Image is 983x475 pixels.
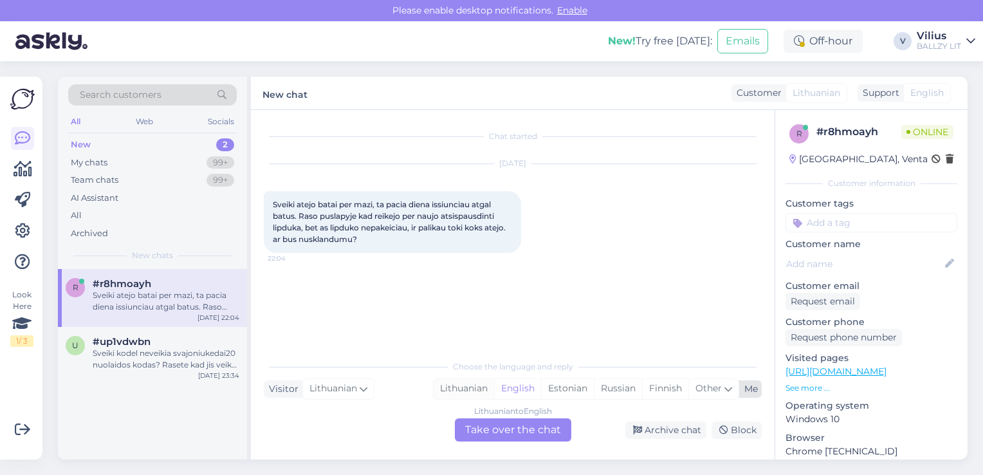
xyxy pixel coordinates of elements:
input: Add name [786,257,942,271]
div: Choose the language and reply [264,361,762,373]
div: Block [712,422,762,439]
a: ViliusBALLZY LIT [917,31,975,51]
p: Windows 10 [785,413,957,426]
div: Request email [785,293,860,310]
div: 99+ [207,156,234,169]
p: Customer phone [785,315,957,329]
div: Chat started [264,131,762,142]
div: BALLZY LIT [917,41,961,51]
span: Lithuanian [793,86,840,100]
p: Operating system [785,399,957,413]
span: English [910,86,944,100]
div: Sveiki atejo batai per mazi, ta pacia diena issiunciau atgal batus. Raso puslapyje kad reikejo pe... [93,290,239,313]
div: Archive chat [625,422,706,439]
div: Web [133,113,156,130]
a: [URL][DOMAIN_NAME] [785,366,887,377]
div: Customer [731,86,782,100]
div: All [68,113,83,130]
div: All [71,209,82,222]
p: Customer name [785,237,957,251]
div: AI Assistant [71,192,118,205]
span: Online [901,125,953,139]
div: Team chats [71,174,118,187]
span: r [796,129,802,138]
div: Support [858,86,899,100]
div: New [71,138,91,151]
div: Archived [71,227,108,240]
div: [DATE] [264,158,762,169]
div: Try free [DATE]: [608,33,712,49]
p: Chrome [TECHNICAL_ID] [785,445,957,458]
div: [DATE] 23:34 [198,371,239,380]
div: Sveiki kodel neveikia svajoniukedai20 nuolaidos kodas? Rasete kad jis veiks iki 23:59, dabar yra ... [93,348,239,371]
div: Russian [594,379,642,398]
span: Lithuanian [309,382,357,396]
div: Lithuanian [434,379,494,398]
div: 1 / 3 [10,335,33,347]
span: 22:04 [268,254,316,263]
div: Take over the chat [455,418,571,442]
span: #up1vdwbn [93,336,151,348]
div: English [494,379,541,398]
div: Off-hour [784,30,863,53]
span: Search customers [80,88,161,102]
div: Lithuanian to English [474,405,552,417]
div: 99+ [207,174,234,187]
div: Me [739,382,758,396]
span: Sveiki atejo batai per mazi, ta pacia diena issiunciau atgal batus. Raso puslapyje kad reikejo pe... [273,200,508,244]
div: Customer information [785,178,957,189]
div: Request phone number [785,329,902,346]
span: #r8hmoayh [93,278,151,290]
input: Add a tag [785,213,957,232]
div: Finnish [642,379,688,398]
label: New chat [262,84,308,102]
span: r [73,283,78,292]
span: New chats [132,250,173,261]
div: 2 [216,138,234,151]
p: Customer tags [785,197,957,210]
div: Vilius [917,31,961,41]
span: Other [695,382,722,394]
p: Visited pages [785,351,957,365]
div: [GEOGRAPHIC_DATA], Venta [789,153,928,166]
div: My chats [71,156,107,169]
img: Askly Logo [10,87,35,111]
span: Enable [553,5,591,16]
div: Estonian [541,379,594,398]
b: New! [608,35,636,47]
div: # r8hmoayh [816,124,901,140]
p: Browser [785,431,957,445]
div: [DATE] 22:04 [198,313,239,322]
p: Customer email [785,279,957,293]
div: V [894,32,912,50]
div: Visitor [264,382,299,396]
p: See more ... [785,382,957,394]
div: Socials [205,113,237,130]
span: u [72,340,78,350]
div: Look Here [10,289,33,347]
button: Emails [717,29,768,53]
